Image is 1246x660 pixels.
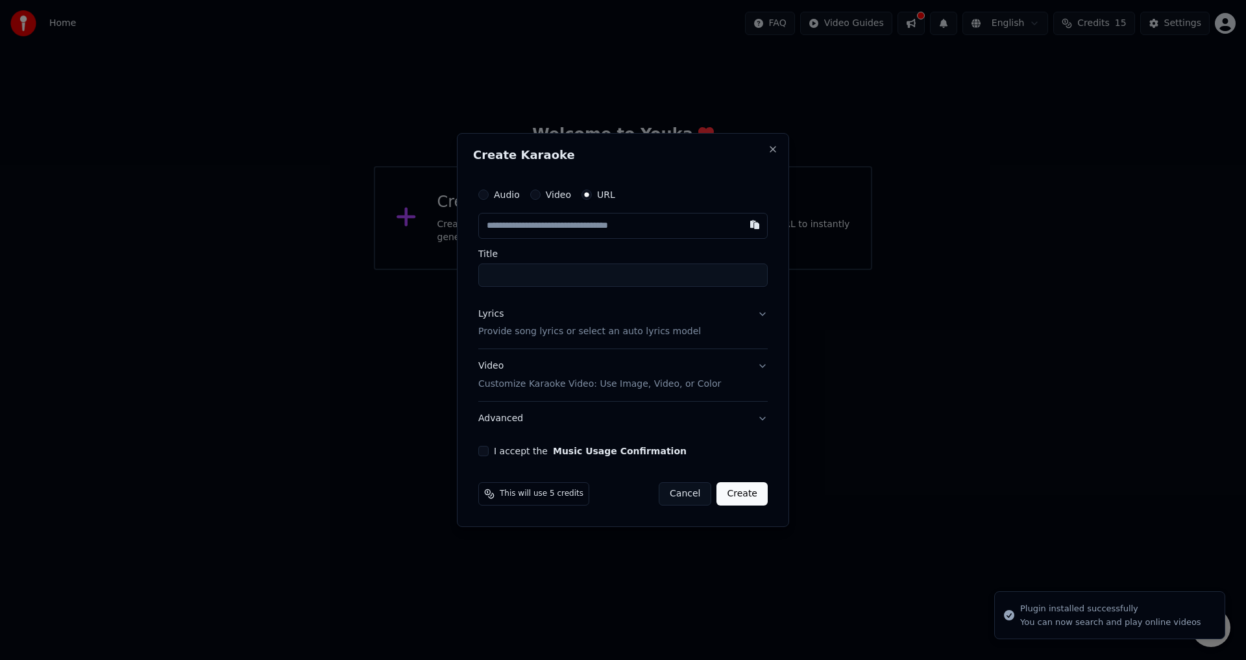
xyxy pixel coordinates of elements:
span: This will use 5 credits [500,489,583,499]
p: Customize Karaoke Video: Use Image, Video, or Color [478,378,721,391]
label: Audio [494,190,520,199]
p: Provide song lyrics or select an auto lyrics model [478,326,701,339]
button: I accept the [553,446,687,456]
div: Video [478,360,721,391]
button: LyricsProvide song lyrics or select an auto lyrics model [478,297,768,349]
label: Video [546,190,571,199]
label: I accept the [494,446,687,456]
button: Cancel [659,482,711,506]
label: Title [478,249,768,258]
button: Create [716,482,768,506]
button: Advanced [478,402,768,435]
div: Lyrics [478,308,504,321]
label: URL [597,190,615,199]
h2: Create Karaoke [473,149,773,161]
button: VideoCustomize Karaoke Video: Use Image, Video, or Color [478,350,768,402]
